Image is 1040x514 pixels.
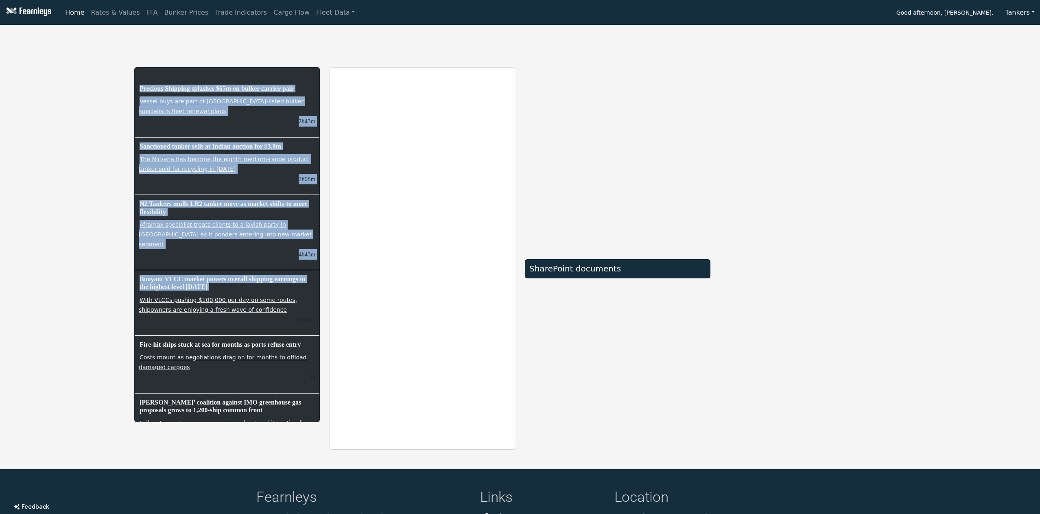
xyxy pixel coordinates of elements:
[4,7,51,17] img: Fearnleys Logo
[62,4,87,21] a: Home
[614,489,784,508] h4: Location
[139,398,315,415] h6: [PERSON_NAME]’ coalition against IMO greenhouse gas proposals grows to 1,200-ship common front
[139,274,315,291] h6: Buoyant VLCC market powers overall shipping earnings to the highest level [DATE]
[212,4,270,21] a: Trade Indicators
[256,489,470,508] h4: Fearnleys
[139,221,312,248] a: Aframax specialist treats clients to a lavish party in [GEOGRAPHIC_DATA] as it ponders entering i...
[139,296,297,314] a: With VLCCs pushing $100,000 per day on some routes, shipowners are enjoying a fresh wave of confi...
[139,97,304,115] a: Vessel buys are part of [GEOGRAPHIC_DATA]-listed bulker specialist's fleet renewal plans
[139,155,309,173] a: The Nirvana has become the eighth medium-range product tanker sold for recycling in [DATE]
[720,67,906,157] iframe: mini symbol-overview TradingView widget
[143,4,161,21] a: FFA
[525,67,710,250] iframe: market overview TradingView widget
[139,340,315,349] h6: Fire-hit ships stuck at sea for months as ports refuse entry
[313,4,358,21] a: Fleet Data
[720,360,906,450] iframe: mini symbol-overview TradingView widget
[299,251,315,258] small: 22.9.2025, 03:39:00
[480,489,605,508] h4: Links
[134,28,906,57] iframe: tickers TradingView widget
[330,68,515,449] iframe: report archive
[1000,5,1040,20] button: Tankers
[139,84,315,93] h6: Precious Shipping splashes $65m on bulker carrier pair
[720,262,906,352] iframe: mini symbol-overview TradingView widget
[529,264,706,273] div: SharePoint documents
[139,419,310,437] a: Full statement expresses concerns about ambitous timeline and a lack of incentives for biofuels a...
[720,165,906,254] iframe: mini symbol-overview TradingView widget
[309,374,315,381] small: 19.9.2025, 18:58:27
[896,7,994,20] span: Good afternoon, [PERSON_NAME].
[299,317,315,323] small: 22.9.2025, 03:30:32
[270,4,313,21] a: Cargo Flow
[139,142,315,151] h6: Sanctioned tanker sells at Indian auction for $3.9m
[139,353,307,371] a: Costs mount as negotiations drag on for months to offload damaged cargoes
[161,4,212,21] a: Bunker Prices
[139,199,315,216] h6: N2 Tankers mulls LR2 tanker move as market shifts to more flexibility
[88,4,143,21] a: Rates & Values
[299,118,315,125] small: 22.9.2025, 05:38:45
[299,176,315,182] small: 22.9.2025, 05:14:23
